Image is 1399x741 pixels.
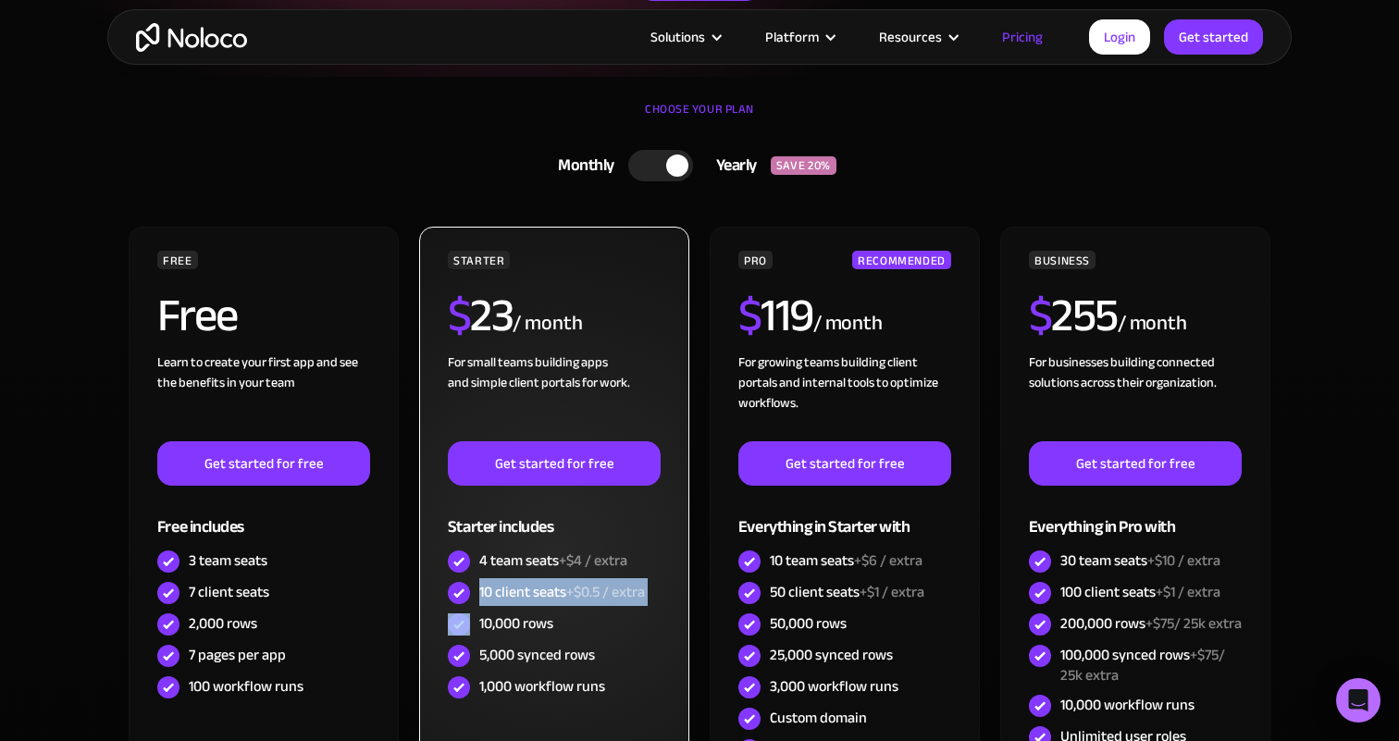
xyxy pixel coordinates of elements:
div: SAVE 20% [771,156,836,175]
span: +$1 / extra [860,578,924,606]
div: Solutions [627,25,742,49]
div: For businesses building connected solutions across their organization. ‍ [1029,352,1242,441]
a: Get started for free [1029,441,1242,486]
span: +$75/ 25k extra [1145,610,1242,637]
div: Resources [879,25,942,49]
div: 4 team seats [479,550,627,571]
div: 7 pages per app [189,645,286,665]
div: Yearly [693,152,771,179]
div: RECOMMENDED [852,251,951,269]
div: 1,000 workflow runs [479,676,605,697]
div: / month [1118,309,1187,339]
div: 25,000 synced rows [770,645,893,665]
div: 200,000 rows [1060,613,1242,634]
div: 2,000 rows [189,613,257,634]
div: Free includes [157,486,370,546]
div: 5,000 synced rows [479,645,595,665]
div: Solutions [650,25,705,49]
div: Platform [742,25,856,49]
span: +$10 / extra [1147,547,1220,574]
span: $ [448,272,471,359]
div: Everything in Pro with [1029,486,1242,546]
div: 50 client seats [770,582,924,602]
div: PRO [738,251,773,269]
a: Pricing [979,25,1066,49]
div: BUSINESS [1029,251,1096,269]
div: FREE [157,251,198,269]
div: 10,000 rows [479,613,553,634]
div: 100,000 synced rows [1060,645,1242,685]
a: Get started for free [738,441,951,486]
div: / month [513,309,582,339]
div: Learn to create your first app and see the benefits in your team ‍ [157,352,370,441]
div: / month [813,309,883,339]
div: Starter includes [448,486,661,546]
div: 50,000 rows [770,613,847,634]
div: 3 team seats [189,550,267,571]
span: +$0.5 / extra [566,578,645,606]
a: Get started for free [448,441,661,486]
div: 100 client seats [1060,582,1220,602]
div: Monthly [535,152,628,179]
div: Custom domain [770,708,867,728]
a: Get started [1164,19,1263,55]
span: +$4 / extra [559,547,627,574]
span: +$6 / extra [854,547,922,574]
div: Open Intercom Messenger [1336,678,1380,722]
span: $ [738,272,761,359]
div: CHOOSE YOUR PLAN [126,95,1273,142]
div: 100 workflow runs [189,676,303,697]
a: Get started for free [157,441,370,486]
h2: 119 [738,292,813,339]
h2: 255 [1029,292,1118,339]
div: For growing teams building client portals and internal tools to optimize workflows. [738,352,951,441]
div: 10 team seats [770,550,922,571]
div: 7 client seats [189,582,269,602]
div: 10,000 workflow runs [1060,695,1195,715]
div: 30 team seats [1060,550,1220,571]
div: Everything in Starter with [738,486,951,546]
div: For small teams building apps and simple client portals for work. ‍ [448,352,661,441]
div: STARTER [448,251,510,269]
span: $ [1029,272,1052,359]
div: Platform [765,25,819,49]
h2: 23 [448,292,514,339]
a: home [136,23,247,52]
div: Resources [856,25,979,49]
span: +$1 / extra [1156,578,1220,606]
span: +$75/ 25k extra [1060,641,1225,689]
div: 10 client seats [479,582,645,602]
a: Login [1089,19,1150,55]
h2: Free [157,292,238,339]
div: 3,000 workflow runs [770,676,898,697]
